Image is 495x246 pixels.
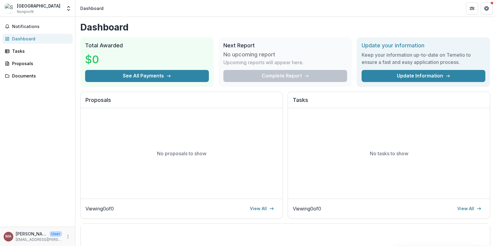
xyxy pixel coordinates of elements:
div: Dashboard [80,5,104,11]
p: Upcoming reports will appear here. [223,59,304,66]
h2: Proposals [85,97,278,108]
a: Dashboard [2,34,73,44]
p: No proposals to show [157,150,206,157]
h3: No upcoming report [223,51,275,58]
div: Maile Auterson [5,235,11,238]
h2: Total Awarded [85,42,209,49]
div: Tasks [12,48,68,54]
a: View All [454,204,485,213]
h2: Update your information [362,42,485,49]
a: Proposals [2,58,73,68]
span: Nonprofit [17,9,34,14]
a: Update Information [362,70,485,82]
img: Springfield Community Gardens [5,4,14,13]
button: Get Help [481,2,493,14]
p: User [49,231,62,237]
div: Proposals [12,60,68,67]
button: Open entity switcher [64,2,73,14]
h3: $0 [85,51,130,68]
a: View All [246,204,278,213]
p: [PERSON_NAME] [16,231,47,237]
button: More [64,233,72,240]
div: Documents [12,73,68,79]
button: Notifications [2,22,73,31]
h2: Next Report [223,42,347,49]
h1: Dashboard [80,22,490,33]
p: No tasks to show [370,150,408,157]
p: [EMAIL_ADDRESS][PERSON_NAME][DOMAIN_NAME] [16,237,62,242]
h2: Tasks [293,97,485,108]
span: Notifications [12,24,70,29]
p: Viewing 0 of 0 [85,205,114,212]
a: Tasks [2,46,73,56]
h3: Keep your information up-to-date on Temelio to ensure a fast and easy application process. [362,51,485,66]
button: Partners [466,2,478,14]
button: See All Payments [85,70,209,82]
div: [GEOGRAPHIC_DATA] [17,3,60,9]
div: Dashboard [12,36,68,42]
nav: breadcrumb [78,4,106,13]
p: Viewing 0 of 0 [293,205,321,212]
a: Documents [2,71,73,81]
